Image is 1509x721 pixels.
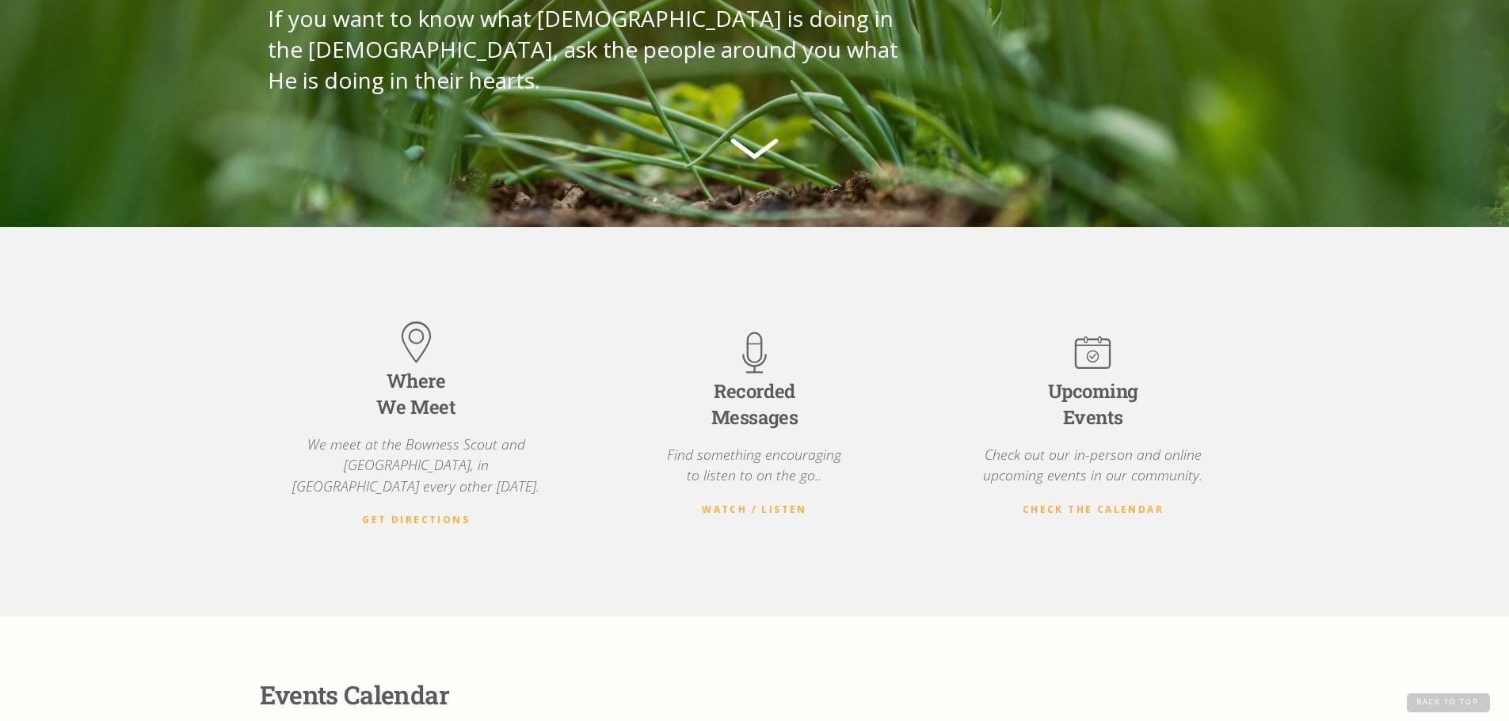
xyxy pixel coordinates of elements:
[1407,693,1491,712] a: Back to Top
[1023,503,1164,517] a: Check the Calendar
[362,513,470,527] a: Get Directions
[711,378,798,431] div: Recorded Messages
[702,503,807,517] a: Watch / Listen
[702,503,807,516] strong: Watch / Listen
[1023,503,1164,516] strong: Check the Calendar
[1048,378,1138,431] div: Upcoming Events
[667,444,841,486] p: Find something encouraging to listen to on the go..
[260,680,1250,710] div: Events Calendar
[376,368,456,421] div: Where We Meet
[956,444,1229,486] p: Check out our in-person and online upcoming events in our community.
[268,3,912,97] p: If you want to know what [DEMOGRAPHIC_DATA] is doing in the [DEMOGRAPHIC_DATA], ask the people ar...
[280,434,553,496] p: We meet at the Bowness Scout and [GEOGRAPHIC_DATA], in [GEOGRAPHIC_DATA] every other [DATE].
